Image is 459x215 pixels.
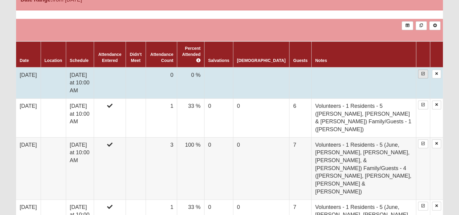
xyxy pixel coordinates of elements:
a: Merge Records into Merge Template [416,21,427,30]
a: Delete [432,202,441,210]
td: 0 [204,98,233,137]
td: [DATE] at 10:00 AM [66,98,94,137]
th: Guests [289,41,311,67]
td: [DATE] at 10:00 AM [66,137,94,200]
a: Export to Excel [402,21,413,30]
a: Enter Attendance [418,101,428,109]
a: Enter Attendance [418,139,428,148]
th: [DEMOGRAPHIC_DATA] [233,41,289,67]
a: Date [20,58,29,63]
a: Didn't Meet [130,52,142,63]
a: Notes [315,58,327,63]
a: Delete [432,139,441,148]
td: 7 [289,137,311,200]
td: 1 [146,98,177,137]
td: [DATE] at 10:00 AM [66,67,94,99]
td: 0 % [177,67,204,99]
td: Volunteers - 1 Residents - 5 ([PERSON_NAME], [PERSON_NAME] & [PERSON_NAME]) Family/Guests - 1 ([P... [311,98,416,137]
a: Enter Attendance [418,202,428,210]
td: 6 [289,98,311,137]
td: 100 % [177,137,204,200]
td: Volunteers - 1 Residents - 5 (June, [PERSON_NAME], [PERSON_NAME], [PERSON_NAME], & [PERSON_NAME])... [311,137,416,200]
a: Delete [432,101,441,109]
td: [DATE] [16,67,41,99]
td: 0 [233,98,289,137]
a: Alt+N [429,21,440,30]
a: Percent Attended [182,46,201,63]
a: Attendance Entered [98,52,121,63]
td: 33 % [177,98,204,137]
td: 0 [233,137,289,200]
a: Location [45,58,62,63]
td: 0 [146,67,177,99]
td: [DATE] [16,98,41,137]
a: Delete [432,70,441,78]
a: Attendance Count [150,52,173,63]
td: 3 [146,137,177,200]
th: Salvations [204,41,233,67]
a: Schedule [70,58,89,63]
td: 0 [204,137,233,200]
td: [DATE] [16,137,41,200]
a: Enter Attendance [418,70,428,78]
